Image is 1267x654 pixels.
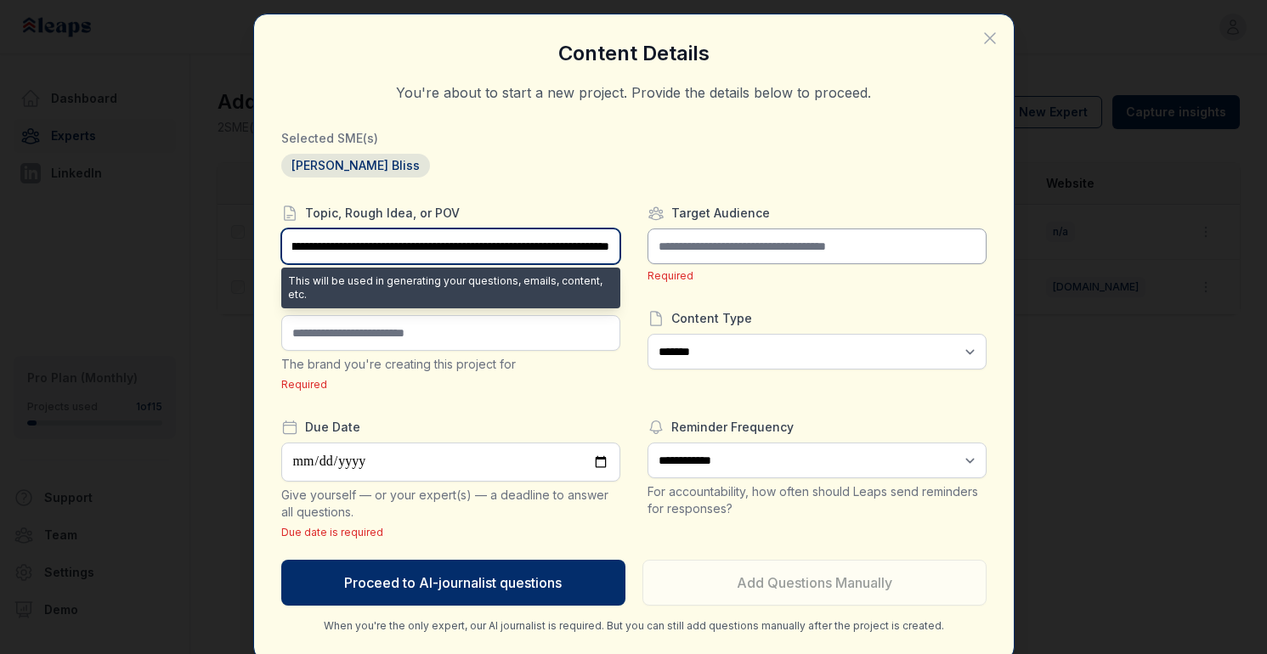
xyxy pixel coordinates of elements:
p: You're about to start a new project. Provide the details below to proceed. [281,82,987,103]
div: For accountability, how often should Leaps send reminders for responses? [648,483,987,517]
label: Topic, Rough Idea, or POV [281,205,620,222]
h3: Selected SME(s) [281,130,987,147]
label: Reminder Frequency [648,419,987,436]
label: Target Audience [648,205,987,222]
div: Give yourself — or your expert(s) — a deadline to answer all questions. [281,487,620,521]
div: This will be used in generating your questions, emails, content, etc. [281,268,620,308]
h3: Content Details [281,42,987,65]
label: Due Date [281,419,620,436]
button: Proceed to AI-journalist questions [281,560,625,606]
span: [PERSON_NAME] Bliss [281,154,430,178]
div: Required [648,269,987,283]
div: The brand you're creating this project for [281,356,620,373]
label: Content Type [648,310,987,327]
button: Add Questions Manually [642,560,987,606]
div: Required [281,378,620,392]
p: When you're the only expert, our AI journalist is required. But you can still add questions manua... [281,619,987,633]
div: Due date is required [281,526,620,539]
